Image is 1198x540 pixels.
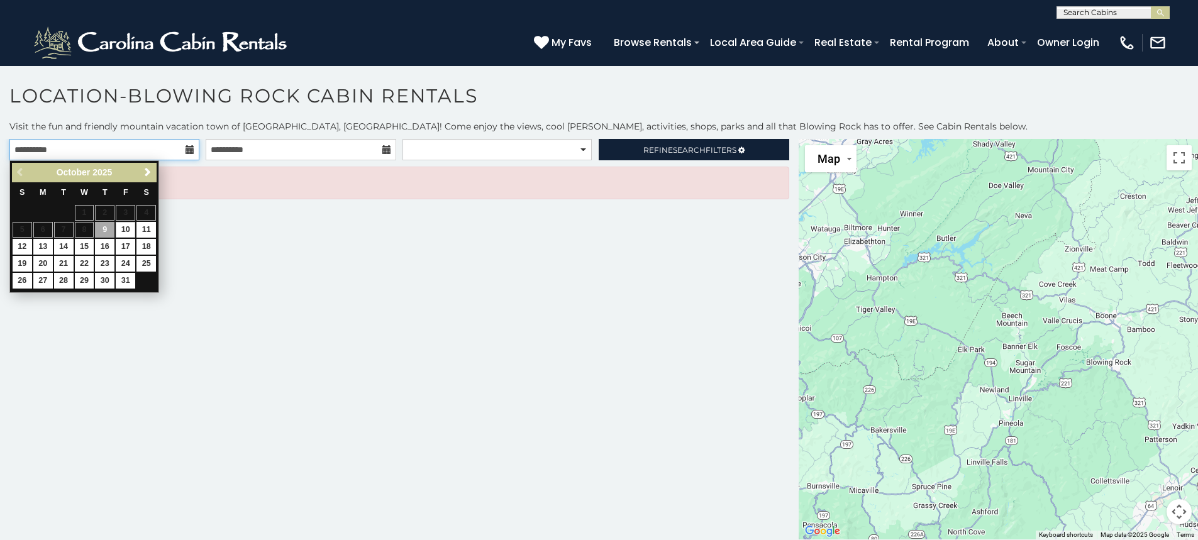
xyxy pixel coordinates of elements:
a: About [981,31,1025,53]
span: Refine Filters [643,145,736,155]
a: 29 [75,273,94,289]
span: Map [818,152,840,165]
span: Sunday [19,188,25,197]
a: 21 [54,256,74,272]
a: Local Area Guide [704,31,802,53]
span: Friday [123,188,128,197]
a: 23 [95,256,114,272]
a: 17 [116,239,135,255]
a: Open this area in Google Maps (opens a new window) [802,523,843,539]
a: Terms (opens in new tab) [1177,531,1194,538]
a: 26 [13,273,32,289]
a: 10 [116,222,135,238]
a: 18 [136,239,156,255]
button: Toggle fullscreen view [1167,145,1192,170]
img: phone-regular-white.png [1118,34,1136,52]
a: 13 [33,239,53,255]
button: Keyboard shortcuts [1039,531,1093,539]
span: Tuesday [61,188,66,197]
a: My Favs [534,35,595,51]
a: 28 [54,273,74,289]
span: Wednesday [80,188,88,197]
a: 25 [136,256,156,272]
a: Next [140,165,155,180]
button: Change map style [805,145,857,172]
img: mail-regular-white.png [1149,34,1167,52]
a: 31 [116,273,135,289]
span: Map data ©2025 Google [1101,531,1169,538]
a: 22 [75,256,94,272]
a: 19 [13,256,32,272]
a: 9 [95,222,114,238]
span: Next [143,167,153,177]
a: 12 [13,239,32,255]
span: Thursday [103,188,108,197]
a: 30 [95,273,114,289]
span: October [57,167,91,177]
a: 24 [116,256,135,272]
button: Map camera controls [1167,499,1192,524]
a: Browse Rentals [607,31,698,53]
a: 20 [33,256,53,272]
a: Rental Program [884,31,975,53]
a: Real Estate [808,31,878,53]
span: 2025 [92,167,112,177]
span: My Favs [552,35,592,50]
a: 16 [95,239,114,255]
span: Search [673,145,706,155]
a: 14 [54,239,74,255]
a: 11 [136,222,156,238]
img: Google [802,523,843,539]
a: 27 [33,273,53,289]
a: Owner Login [1031,31,1106,53]
a: 15 [75,239,94,255]
img: White-1-2.png [31,24,292,62]
p: Unable to find any listings. [19,177,779,189]
a: RefineSearchFilters [599,139,789,160]
span: Monday [40,188,47,197]
span: Saturday [144,188,149,197]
